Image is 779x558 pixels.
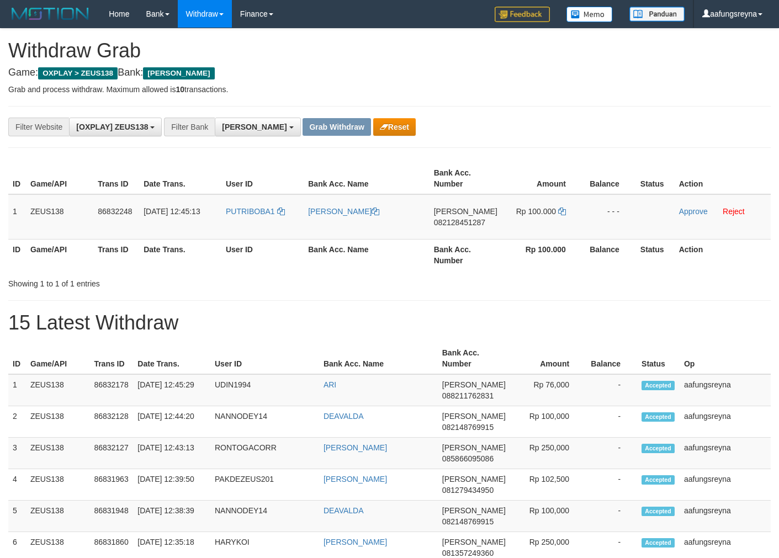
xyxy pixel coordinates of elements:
td: [DATE] 12:38:39 [133,501,210,532]
a: [PERSON_NAME] [324,443,387,452]
span: Copy 085866095086 to clipboard [442,454,494,463]
td: Rp 76,000 [510,374,586,406]
th: Amount [510,343,586,374]
th: ID [8,239,26,270]
th: Game/API [26,239,93,270]
th: ID [8,163,26,194]
th: Date Trans. [139,163,221,194]
td: - - - [582,194,636,240]
a: DEAVALDA [324,412,364,421]
th: Status [637,343,680,374]
th: Balance [586,343,637,374]
strong: 10 [176,85,184,94]
span: Copy 082148769915 to clipboard [442,423,494,432]
td: 86832127 [89,438,133,469]
td: PAKDEZEUS201 [210,469,319,501]
td: 3 [8,438,26,469]
div: Filter Website [8,118,69,136]
td: ZEUS138 [26,406,89,438]
span: Rp 100.000 [516,207,556,216]
a: [PERSON_NAME] [324,538,387,546]
th: User ID [210,343,319,374]
span: [PERSON_NAME] [222,123,287,131]
th: Rp 100.000 [502,239,582,270]
td: 1 [8,374,26,406]
a: ARI [324,380,336,389]
span: [PERSON_NAME] [442,380,506,389]
span: [PERSON_NAME] [442,506,506,515]
img: MOTION_logo.png [8,6,92,22]
th: Bank Acc. Name [304,239,429,270]
td: Rp 100,000 [510,501,586,532]
span: Copy 082128451287 to clipboard [434,218,485,227]
th: Status [636,163,675,194]
div: Filter Bank [164,118,215,136]
td: RONTOGACORR [210,438,319,469]
td: Rp 102,500 [510,469,586,501]
th: Action [675,163,771,194]
th: Bank Acc. Name [304,163,429,194]
td: aafungsreyna [680,438,771,469]
th: Trans ID [89,343,133,374]
td: ZEUS138 [26,374,89,406]
td: 5 [8,501,26,532]
td: 86832128 [89,406,133,438]
span: Copy 081357249360 to clipboard [442,549,494,557]
span: PUTRIBOBA1 [226,207,275,216]
span: [PERSON_NAME] [442,412,506,421]
td: [DATE] 12:45:29 [133,374,210,406]
img: panduan.png [629,7,685,22]
span: 86832248 [98,207,132,216]
h1: Withdraw Grab [8,40,771,62]
th: ID [8,343,26,374]
a: DEAVALDA [324,506,364,515]
th: Date Trans. [133,343,210,374]
td: [DATE] 12:43:13 [133,438,210,469]
img: Button%20Memo.svg [566,7,613,22]
span: Accepted [642,412,675,422]
th: Trans ID [93,239,139,270]
a: [PERSON_NAME] [324,475,387,483]
td: ZEUS138 [26,501,89,532]
h4: Game: Bank: [8,67,771,78]
th: Bank Acc. Number [430,239,502,270]
th: Action [675,239,771,270]
span: [PERSON_NAME] [143,67,214,79]
span: [DATE] 12:45:13 [144,207,200,216]
th: Game/API [26,163,93,194]
td: - [586,374,637,406]
td: - [586,501,637,532]
th: Game/API [26,343,89,374]
td: 2 [8,406,26,438]
td: UDIN1994 [210,374,319,406]
a: Approve [679,207,708,216]
td: 86831963 [89,469,133,501]
th: Bank Acc. Number [438,343,510,374]
th: User ID [221,239,304,270]
button: [PERSON_NAME] [215,118,300,136]
td: ZEUS138 [26,469,89,501]
p: Grab and process withdraw. Maximum allowed is transactions. [8,84,771,95]
button: Grab Withdraw [303,118,370,136]
td: 86831948 [89,501,133,532]
span: Accepted [642,444,675,453]
span: [PERSON_NAME] [434,207,497,216]
span: Accepted [642,538,675,548]
th: Trans ID [93,163,139,194]
th: Status [636,239,675,270]
span: Accepted [642,507,675,516]
a: [PERSON_NAME] [308,207,379,216]
td: 86832178 [89,374,133,406]
td: - [586,406,637,438]
td: 4 [8,469,26,501]
img: Feedback.jpg [495,7,550,22]
span: OXPLAY > ZEUS138 [38,67,118,79]
button: Reset [373,118,416,136]
span: Copy 088211762831 to clipboard [442,391,494,400]
a: Copy 100000 to clipboard [558,207,566,216]
td: ZEUS138 [26,438,89,469]
span: Copy 082148769915 to clipboard [442,517,494,526]
td: aafungsreyna [680,469,771,501]
td: ZEUS138 [26,194,93,240]
th: Balance [582,163,636,194]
